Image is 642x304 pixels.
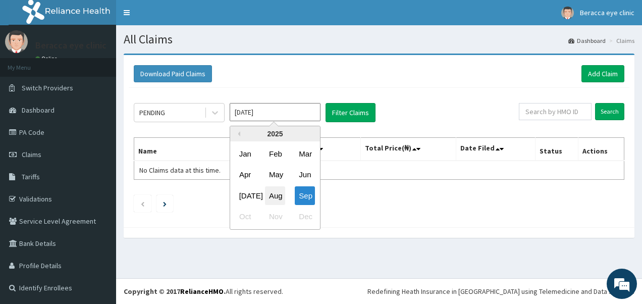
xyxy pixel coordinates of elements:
[116,278,642,304] footer: All rights reserved.
[367,286,634,296] div: Redefining Heath Insurance in [GEOGRAPHIC_DATA] using Telemedicine and Data Science!
[326,103,376,122] button: Filter Claims
[568,36,606,45] a: Dashboard
[456,138,536,161] th: Date Filed
[581,65,624,82] a: Add Claim
[265,186,285,205] div: Choose August 2025
[578,138,624,161] th: Actions
[580,8,634,17] span: Beracca eye clinic
[230,126,320,141] div: 2025
[140,199,145,208] a: Previous page
[22,150,41,159] span: Claims
[22,172,40,181] span: Tariffs
[19,50,41,76] img: d_794563401_company_1708531726252_794563401
[139,108,165,118] div: PENDING
[295,186,315,205] div: Choose September 2025
[124,287,226,296] strong: Copyright © 2017 .
[5,199,192,235] textarea: Type your message and hit 'Enter'
[295,144,315,163] div: Choose March 2025
[22,106,55,115] span: Dashboard
[5,30,28,53] img: User Image
[139,166,221,175] span: No Claims data at this time.
[230,103,320,121] input: Select Month and Year
[235,144,255,163] div: Choose January 2025
[519,103,592,120] input: Search by HMO ID
[607,36,634,45] li: Claims
[295,166,315,184] div: Choose June 2025
[595,103,624,120] input: Search
[166,5,190,29] div: Minimize live chat window
[163,199,167,208] a: Next page
[235,186,255,205] div: Choose July 2025
[35,41,106,50] p: Beracca eye clinic
[134,138,258,161] th: Name
[35,55,60,62] a: Online
[134,65,212,82] button: Download Paid Claims
[22,83,73,92] span: Switch Providers
[52,57,170,70] div: Chat with us now
[180,287,224,296] a: RelianceHMO
[536,138,578,161] th: Status
[235,131,240,136] button: Previous Year
[265,166,285,184] div: Choose May 2025
[235,166,255,184] div: Choose April 2025
[561,7,574,19] img: User Image
[265,144,285,163] div: Choose February 2025
[230,143,320,227] div: month 2025-09
[361,138,456,161] th: Total Price(₦)
[124,33,634,46] h1: All Claims
[59,89,139,191] span: We're online!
